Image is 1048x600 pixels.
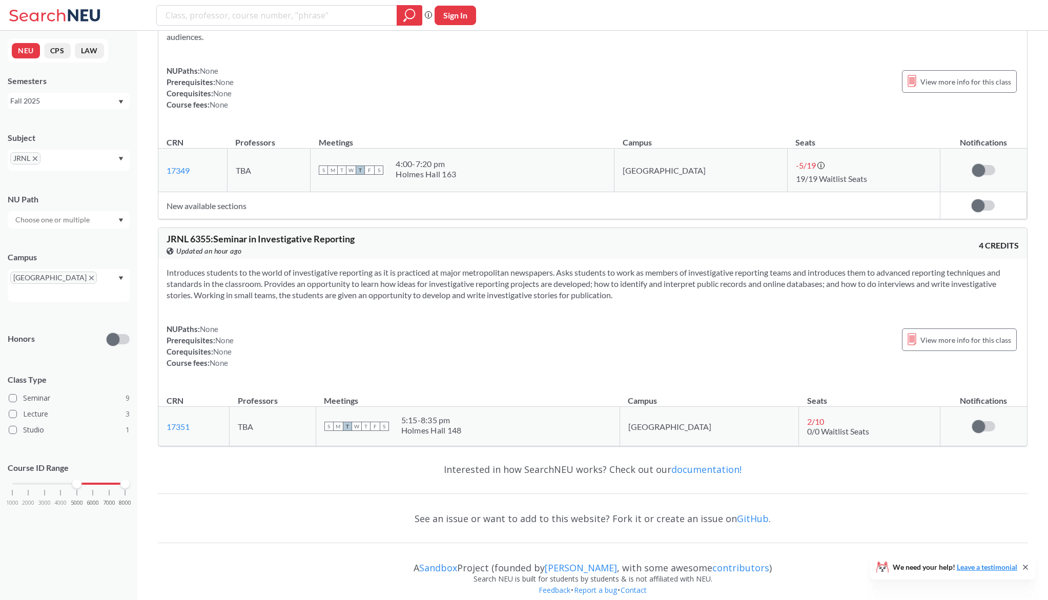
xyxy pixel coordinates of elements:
label: Seminar [9,391,130,405]
span: 7000 [103,500,115,506]
a: documentation! [671,463,742,475]
span: S [380,422,389,431]
div: Fall 2025Dropdown arrow [8,93,130,109]
svg: magnifying glass [403,8,416,23]
span: None [210,358,228,367]
div: 4:00 - 7:20 pm [396,159,456,169]
div: See an issue or want to add to this website? Fork it or create an issue on . [158,504,1028,533]
span: 2 / 10 [807,417,824,426]
button: LAW [75,43,104,58]
th: Campus [614,127,787,149]
th: Professors [227,127,311,149]
div: Search NEU is built for students by students & is not affiliated with NEU. [158,573,1028,585]
span: View more info for this class [920,75,1011,88]
span: None [200,66,218,75]
label: Studio [9,423,130,437]
div: 5:15 - 8:35 pm [401,415,462,425]
input: Class, professor, course number, "phrase" [165,7,389,24]
a: 17351 [167,422,190,431]
span: 5000 [71,500,83,506]
div: Subject [8,132,130,143]
span: S [319,165,328,175]
span: None [200,324,218,334]
span: 0/0 Waitlist Seats [807,426,869,436]
svg: Dropdown arrow [118,276,124,280]
td: [GEOGRAPHIC_DATA] [620,407,798,446]
span: T [343,422,352,431]
td: [GEOGRAPHIC_DATA] [614,149,787,192]
div: Holmes Hall 148 [401,425,462,436]
span: Class Type [8,374,130,385]
section: Introduces students to the world of investigative reporting as it is practiced at major metropoli... [167,267,1019,301]
span: W [346,165,356,175]
span: F [365,165,374,175]
a: [PERSON_NAME] [545,562,617,574]
span: JRNLX to remove pill [10,152,40,164]
span: 1000 [6,500,18,506]
a: Leave a testimonial [957,563,1017,571]
div: CRN [167,137,183,148]
div: NUPaths: Prerequisites: Corequisites: Course fees: [167,65,234,110]
span: W [352,422,361,431]
a: Sandbox [419,562,457,574]
a: Feedback [538,585,571,595]
span: 19/19 Waitlist Seats [796,174,867,183]
a: Contact [620,585,647,595]
td: New available sections [158,192,940,219]
th: Meetings [316,385,620,407]
td: TBA [227,149,311,192]
span: 3 [126,408,130,420]
span: None [210,100,228,109]
th: Notifications [940,127,1026,149]
span: JRNL 6355 : Seminar in Investigative Reporting [167,233,355,244]
div: [GEOGRAPHIC_DATA]X to remove pillDropdown arrow [8,269,130,302]
input: Choose one or multiple [10,214,96,226]
div: Dropdown arrow [8,211,130,229]
div: A Project (founded by , with some awesome ) [158,553,1028,573]
span: [GEOGRAPHIC_DATA]X to remove pill [10,272,97,284]
th: Seats [799,385,940,407]
a: Report a bug [573,585,618,595]
div: magnifying glass [397,5,422,26]
svg: X to remove pill [33,156,37,161]
span: T [361,422,371,431]
th: Campus [620,385,798,407]
span: Updated an hour ago [176,245,242,257]
div: Holmes Hall 163 [396,169,456,179]
span: T [356,165,365,175]
td: TBA [230,407,316,446]
span: None [215,336,234,345]
th: Notifications [940,385,1028,407]
span: 9 [126,392,130,404]
label: Lecture [9,407,130,421]
span: T [337,165,346,175]
div: NUPaths: Prerequisites: Corequisites: Course fees: [167,323,234,368]
th: Professors [230,385,316,407]
button: CPS [44,43,71,58]
span: 4 CREDITS [979,240,1019,251]
span: M [328,165,337,175]
button: NEU [12,43,40,58]
span: 4000 [54,500,67,506]
span: 1 [126,424,130,436]
div: CRN [167,395,183,406]
svg: Dropdown arrow [118,100,124,104]
div: JRNLX to remove pillDropdown arrow [8,150,130,171]
th: Meetings [311,127,614,149]
span: -5 / 19 [796,160,816,170]
a: GitHub [737,512,769,525]
span: View more info for this class [920,334,1011,346]
span: None [213,347,232,356]
div: Campus [8,252,130,263]
span: We need your help! [893,564,1017,571]
svg: Dropdown arrow [118,218,124,222]
div: Fall 2025 [10,95,117,107]
p: Honors [8,333,35,345]
a: 17349 [167,165,190,175]
span: S [374,165,383,175]
span: 8000 [119,500,131,506]
span: 3000 [38,500,51,506]
span: F [371,422,380,431]
span: S [324,422,334,431]
button: Sign In [435,6,476,25]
